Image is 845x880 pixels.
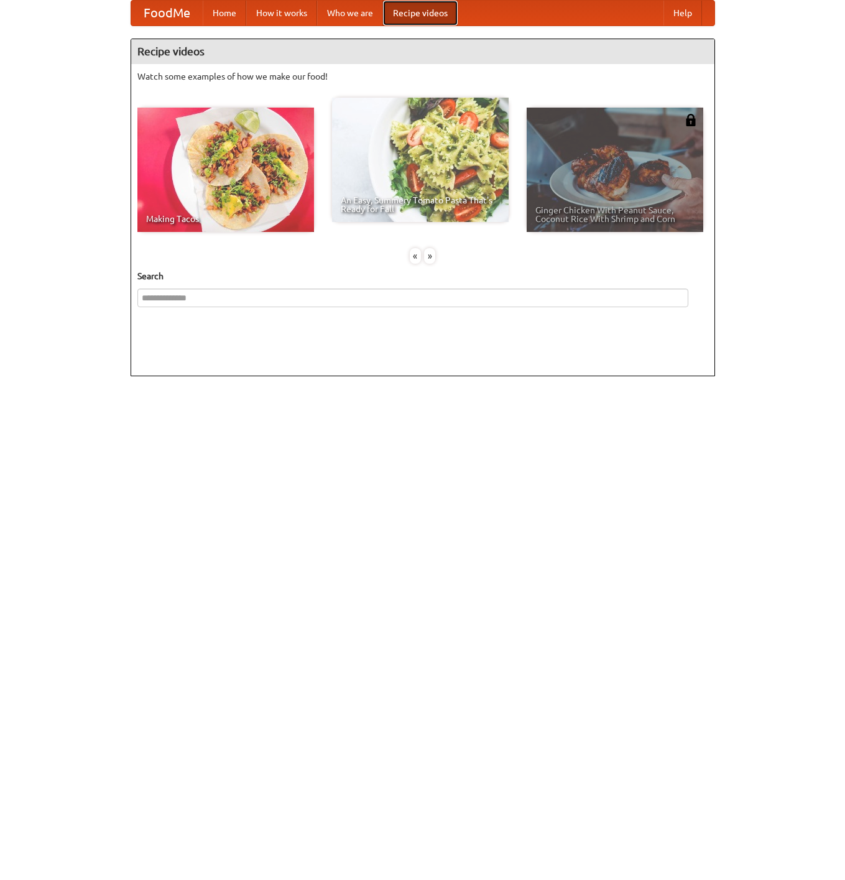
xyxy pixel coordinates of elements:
a: Help [663,1,702,25]
span: An Easy, Summery Tomato Pasta That's Ready for Fall [341,196,500,213]
a: Home [203,1,246,25]
div: » [424,248,435,264]
h5: Search [137,270,708,282]
a: Who we are [317,1,383,25]
h4: Recipe videos [131,39,714,64]
div: « [410,248,421,264]
p: Watch some examples of how we make our food! [137,70,708,83]
a: FoodMe [131,1,203,25]
a: An Easy, Summery Tomato Pasta That's Ready for Fall [332,98,509,222]
img: 483408.png [685,114,697,126]
a: Recipe videos [383,1,458,25]
a: How it works [246,1,317,25]
a: Making Tacos [137,108,314,232]
span: Making Tacos [146,215,305,223]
